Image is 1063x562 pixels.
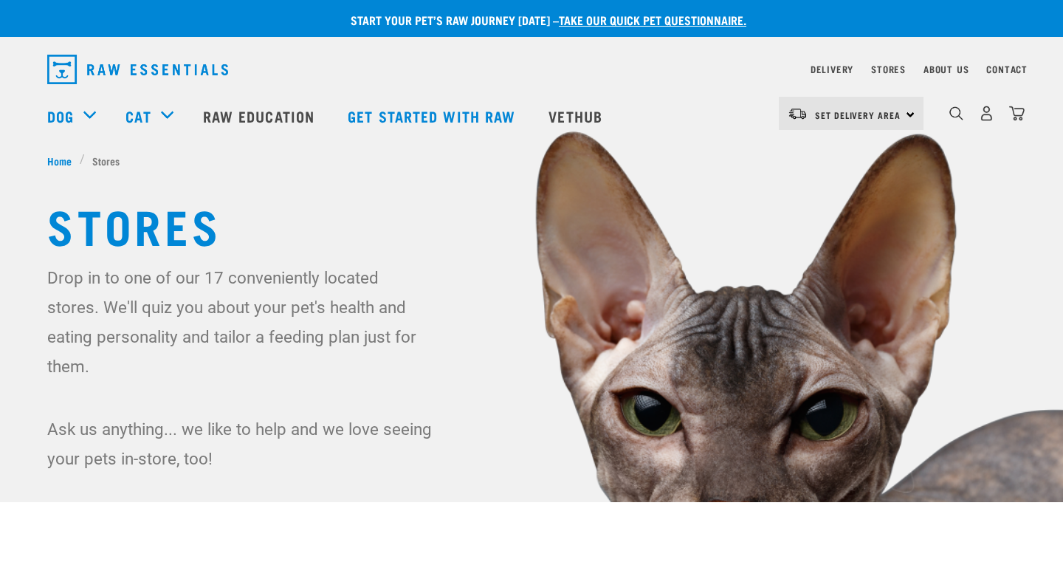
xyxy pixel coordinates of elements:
[923,66,969,72] a: About Us
[949,106,963,120] img: home-icon-1@2x.png
[788,107,808,120] img: van-moving.png
[47,198,1016,251] h1: Stores
[47,153,1016,168] nav: breadcrumbs
[871,66,906,72] a: Stores
[47,153,72,168] span: Home
[559,16,746,23] a: take our quick pet questionnaire.
[815,112,901,117] span: Set Delivery Area
[47,55,228,84] img: Raw Essentials Logo
[47,105,74,127] a: Dog
[35,49,1028,90] nav: dropdown navigation
[979,106,994,121] img: user.png
[47,414,435,473] p: Ask us anything... we like to help and we love seeing your pets in-store, too!
[333,86,534,145] a: Get started with Raw
[534,86,621,145] a: Vethub
[1009,106,1025,121] img: home-icon@2x.png
[986,66,1028,72] a: Contact
[811,66,853,72] a: Delivery
[125,105,151,127] a: Cat
[47,263,435,381] p: Drop in to one of our 17 conveniently located stores. We'll quiz you about your pet's health and ...
[47,153,80,168] a: Home
[188,86,333,145] a: Raw Education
